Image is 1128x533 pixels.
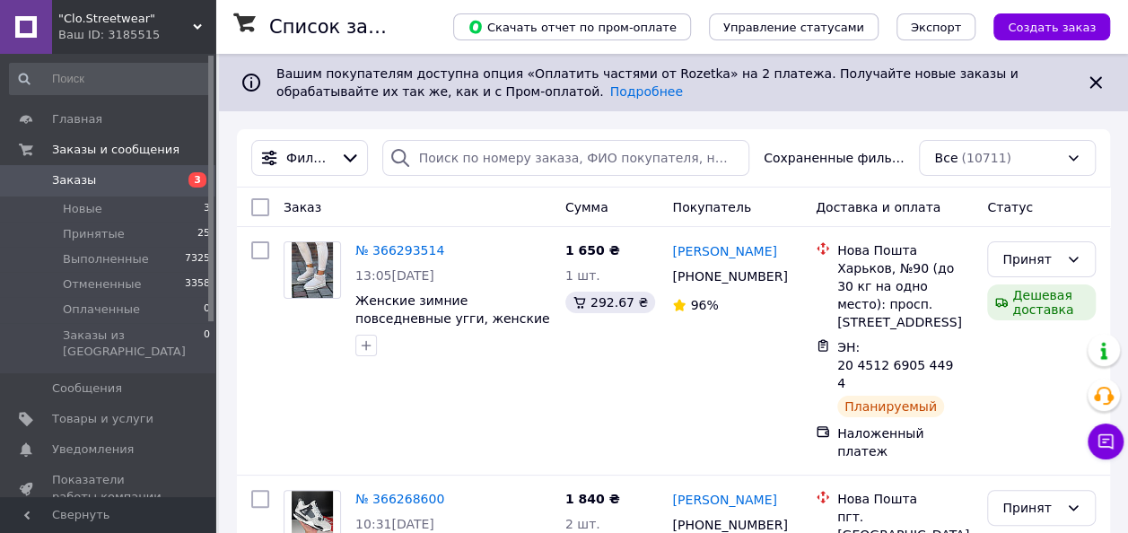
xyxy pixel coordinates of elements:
span: ЭН: 20 4512 6905 4494 [837,340,953,390]
span: 3 [204,201,210,217]
h1: Список заказов [269,16,424,38]
div: Нова Пошта [837,490,973,508]
span: 25 [197,226,210,242]
span: 0 [204,328,210,360]
span: Новые [63,201,102,217]
div: Принят [1002,498,1059,518]
a: [PERSON_NAME] [672,242,776,260]
span: Заказы и сообщения [52,142,179,158]
span: Создать заказ [1008,21,1096,34]
div: Ваш ID: 3185515 [58,27,215,43]
a: Подробнее [610,84,683,99]
span: Вашим покупателям доступна опция «Оплатить частями от Rozetka» на 2 платежа. Получайте новые зака... [276,66,1019,99]
div: Харьков, №90 (до 30 кг на одно место): просп. [STREET_ADDRESS] [837,259,973,331]
span: Показатели работы компании [52,472,166,504]
span: Уведомления [52,441,134,458]
span: Фильтры [286,149,333,167]
span: Покупатель [672,200,751,214]
span: 0 [204,301,210,318]
div: Планируемый [837,396,944,417]
button: Экспорт [896,13,975,40]
span: Принятые [63,226,125,242]
div: Нова Пошта [837,241,973,259]
div: Принят [1002,249,1059,269]
span: Статус [987,200,1033,214]
a: № 366293514 [355,243,444,258]
a: [PERSON_NAME] [672,491,776,509]
span: Отмененные [63,276,141,293]
span: Доставка и оплата [816,200,940,214]
span: 3 [188,172,206,188]
span: Управление статусами [723,21,864,34]
a: № 366268600 [355,492,444,506]
button: Управление статусами [709,13,879,40]
span: 2 шт. [565,517,600,531]
button: Создать заказ [993,13,1110,40]
span: (10711) [961,151,1010,165]
input: Поиск по номеру заказа, ФИО покупателя, номеру телефона, Email, номеру накладной [382,140,749,176]
span: Экспорт [911,21,961,34]
span: 7325 [185,251,210,267]
button: Скачать отчет по пром-оплате [453,13,691,40]
span: Заказы из [GEOGRAPHIC_DATA] [63,328,204,360]
span: Скачать отчет по пром-оплате [468,19,677,35]
span: Выполненные [63,251,149,267]
span: "Clo.Streetwear" [58,11,193,27]
div: [PHONE_NUMBER] [669,264,787,289]
div: Наложенный платеж [837,424,973,460]
span: 3358 [185,276,210,293]
input: Поиск [9,63,212,95]
span: 13:05[DATE] [355,268,434,283]
span: 1 840 ₴ [565,492,620,506]
span: Сумма [565,200,608,214]
button: Чат с покупателем [1088,424,1124,459]
a: Женские зимние повседневные угги, женские зимние светлые замшевые угги, теплые женские угги UGG н... [355,293,550,380]
span: 1 шт. [565,268,600,283]
div: Дешевая доставка [987,284,1096,320]
span: Сохраненные фильтры: [764,149,905,167]
a: Создать заказ [975,19,1110,33]
a: Фото товару [284,241,341,299]
div: 292.67 ₴ [565,292,655,313]
span: Оплаченные [63,301,140,318]
span: Сообщения [52,380,122,397]
span: 1 650 ₴ [565,243,620,258]
span: Все [934,149,957,167]
span: Главная [52,111,102,127]
span: 96% [690,298,718,312]
span: Заказы [52,172,96,188]
span: 10:31[DATE] [355,517,434,531]
img: Фото товару [292,242,334,298]
span: Товары и услуги [52,411,153,427]
span: Заказ [284,200,321,214]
